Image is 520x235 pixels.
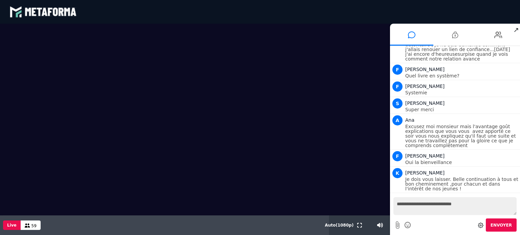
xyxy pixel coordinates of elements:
[405,28,518,61] p: avec mes enfants j'ai vécu des coups durs , des trahisons cependant je n'ai pas voulu couper le l...
[324,215,355,235] button: Auto(1080p)
[405,153,445,159] span: [PERSON_NAME]
[405,73,518,78] p: Quel livre en système?
[3,220,21,230] button: Live
[405,67,445,72] span: [PERSON_NAME]
[405,90,518,95] p: Systemie
[405,160,518,165] p: Oui la bienveillance
[405,124,518,148] p: Excusez moi monsieur mais l'avantage goût explications que vous vous avez apporté ce soir vous no...
[512,24,520,36] span: ↗
[392,115,403,125] span: A
[392,65,403,75] span: F
[405,100,445,106] span: [PERSON_NAME]
[405,177,518,191] p: Je dois vous laisser. Belle continuation à tous et bon cheminement ,pour chacun et dans l'intérêt...
[405,84,445,89] span: [PERSON_NAME]
[405,107,518,112] p: Super merci
[392,168,403,178] span: K
[491,223,512,228] span: Envoyer
[405,117,414,123] span: Ana
[392,151,403,161] span: F
[31,224,37,228] span: 59
[405,170,445,175] span: [PERSON_NAME]
[392,81,403,92] span: F
[392,98,403,109] span: S
[486,218,517,232] button: Envoyer
[325,223,354,228] span: Auto ( 1080 p)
